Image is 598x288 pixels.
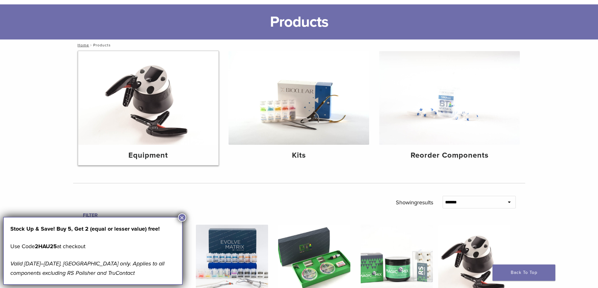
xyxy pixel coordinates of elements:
a: Back To Top [493,264,555,281]
h4: Kits [234,150,364,161]
span: / [89,44,93,47]
img: Kits [229,51,369,145]
h4: Equipment [83,150,214,161]
a: Kits [229,51,369,165]
strong: Stock Up & Save! Buy 5, Get 2 (equal or lesser value) free! [10,225,160,232]
img: Equipment [78,51,219,145]
strong: 2HAU25 [35,243,57,250]
a: Equipment [78,51,219,165]
button: Close [178,213,186,222]
a: Home [76,43,89,47]
img: Reorder Components [379,51,520,145]
h4: Reorder Components [384,150,515,161]
nav: Products [73,39,525,51]
em: Valid [DATE]–[DATE], [GEOGRAPHIC_DATA] only. Applies to all components excluding RS Polisher and ... [10,260,164,276]
h4: Filter [83,212,181,219]
p: Use Code at checkout [10,242,175,251]
a: Reorder Components [379,51,520,165]
p: Showing results [396,196,433,209]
